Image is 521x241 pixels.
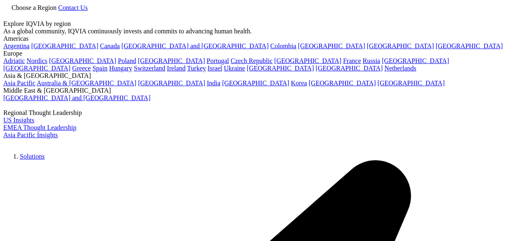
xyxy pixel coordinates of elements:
[3,20,518,28] div: Explore IQVIA by region
[12,4,56,11] span: Choose a Region
[3,80,35,87] a: Asia Pacific
[3,50,518,57] div: Europe
[3,124,76,131] a: EMEA Thought Leadership
[3,109,518,117] div: Regional Thought Leadership
[3,94,150,101] a: [GEOGRAPHIC_DATA] and [GEOGRAPHIC_DATA]
[3,65,70,72] a: [GEOGRAPHIC_DATA]
[3,28,518,35] div: As a global community, IQVIA continuously invests and commits to advancing human health.
[3,117,34,124] a: US Insights
[58,4,88,11] a: Contact Us
[3,87,518,94] div: Middle East & [GEOGRAPHIC_DATA]
[3,57,25,64] a: Adriatic
[3,35,518,42] div: Americas
[3,72,518,80] div: Asia & [GEOGRAPHIC_DATA]
[3,131,58,138] a: Asia Pacific Insights
[3,42,30,49] a: Argentina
